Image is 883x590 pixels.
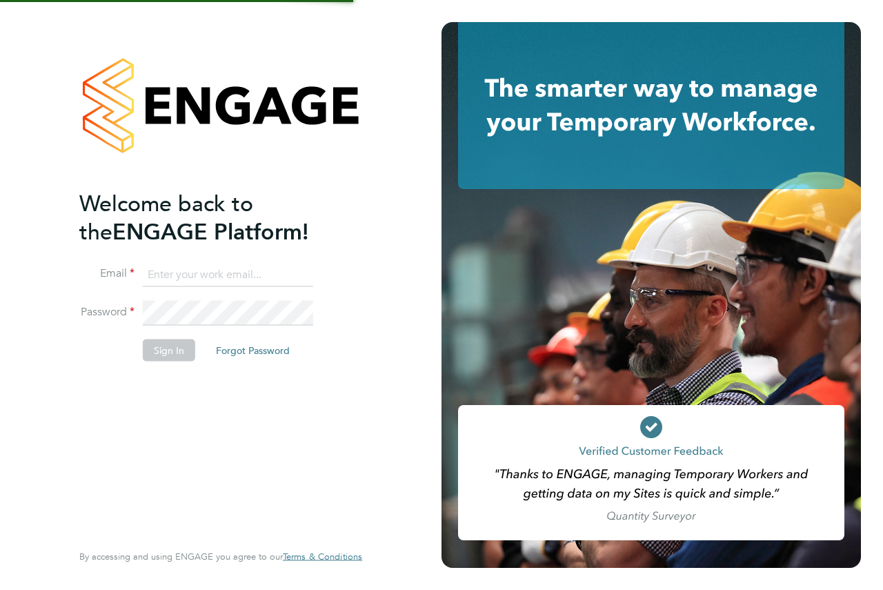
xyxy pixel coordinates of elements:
button: Forgot Password [205,340,301,362]
span: By accessing and using ENGAGE you agree to our [79,551,362,562]
a: Terms & Conditions [283,551,362,562]
span: Welcome back to the [79,190,253,245]
button: Sign In [143,340,195,362]
input: Enter your work email... [143,262,313,287]
h2: ENGAGE Platform! [79,189,348,246]
label: Password [79,305,135,319]
label: Email [79,266,135,281]
span: Terms & Conditions [283,551,362,562]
